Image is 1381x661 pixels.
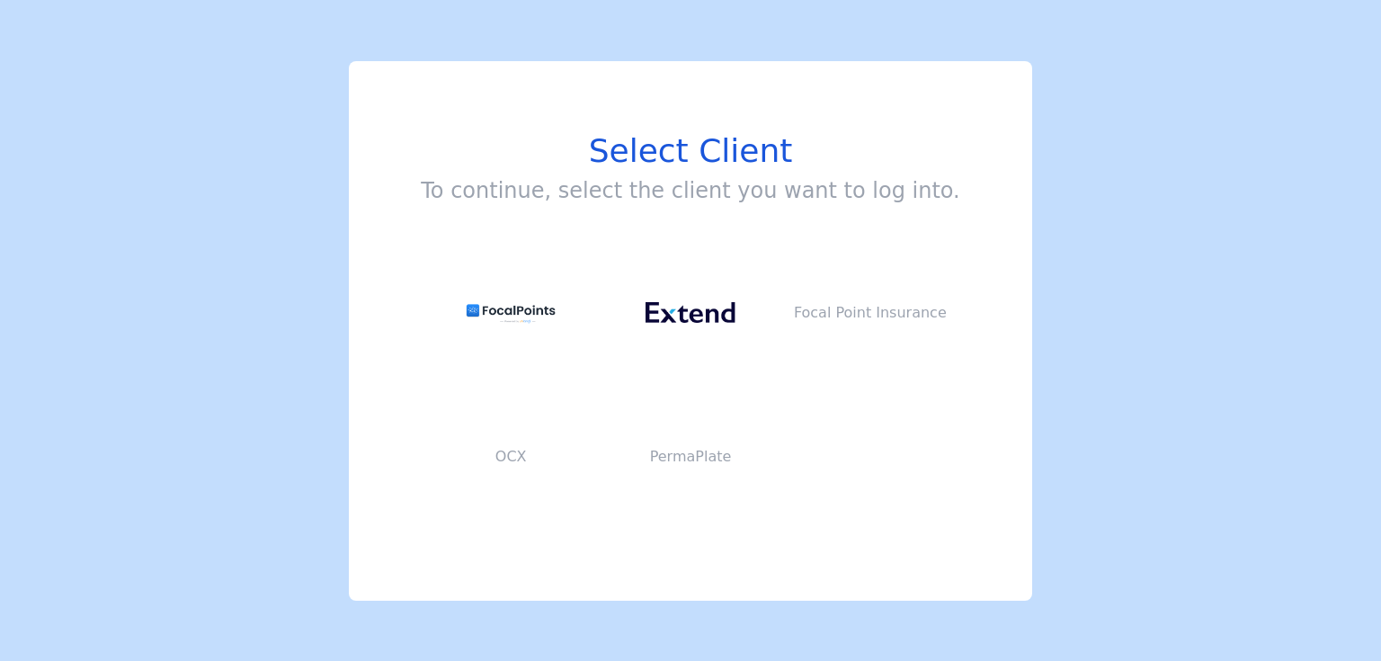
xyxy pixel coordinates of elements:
[780,241,960,385] button: Focal Point Insurance
[421,176,959,205] h3: To continue, select the client you want to log into.
[780,302,960,324] p: Focal Point Insurance
[421,446,601,468] p: OCX
[601,385,780,529] button: PermaPlate
[601,446,780,468] p: PermaPlate
[421,385,601,529] button: OCX
[421,133,959,169] h1: Select Client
